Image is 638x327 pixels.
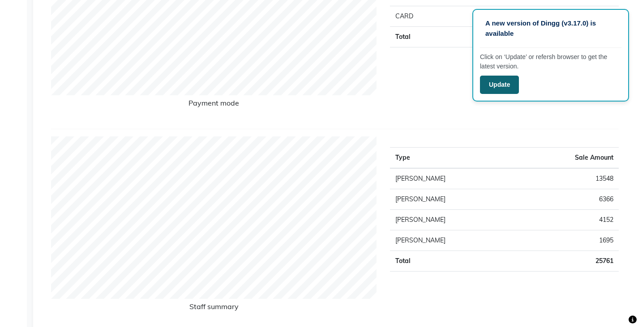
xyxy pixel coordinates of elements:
[51,99,377,111] h6: Payment mode
[517,148,619,169] th: Sale Amount
[474,6,619,27] td: 660
[485,18,616,38] p: A new version of Dingg (v3.17.0) is available
[390,189,516,210] td: [PERSON_NAME]
[390,148,516,169] th: Type
[51,302,377,314] h6: Staff summary
[517,210,619,230] td: 4152
[517,251,619,272] td: 25761
[517,189,619,210] td: 6366
[480,76,519,94] button: Update
[390,6,474,27] td: CARD
[517,230,619,251] td: 1695
[390,210,516,230] td: [PERSON_NAME]
[390,27,474,47] td: Total
[390,251,516,272] td: Total
[390,168,516,189] td: [PERSON_NAME]
[480,52,621,71] p: Click on ‘Update’ or refersh browser to get the latest version.
[517,168,619,189] td: 13548
[390,230,516,251] td: [PERSON_NAME]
